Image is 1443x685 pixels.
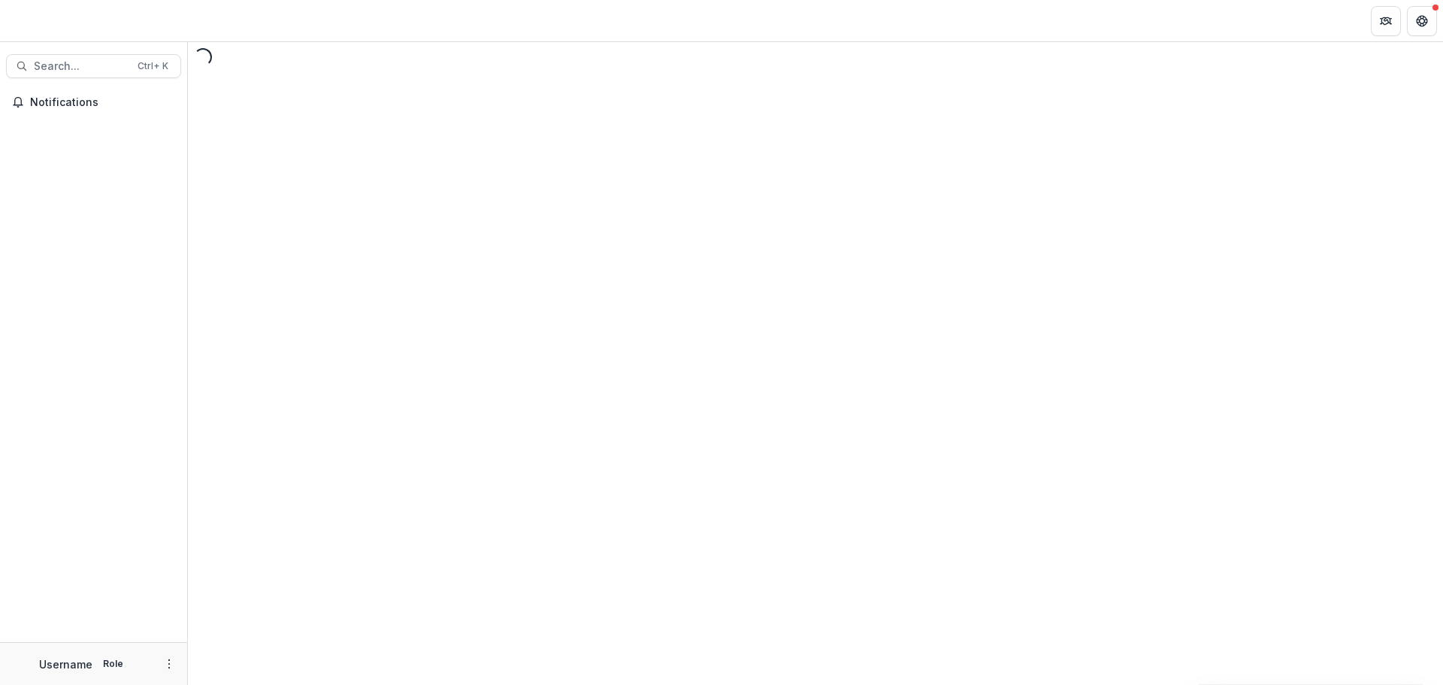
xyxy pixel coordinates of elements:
span: Notifications [30,96,175,109]
button: Get Help [1407,6,1437,36]
p: Role [98,657,128,671]
button: More [160,655,178,673]
span: Search... [34,60,129,73]
p: Username [39,656,92,672]
button: Search... [6,54,181,78]
div: Ctrl + K [135,58,171,74]
button: Partners [1371,6,1401,36]
button: Notifications [6,90,181,114]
